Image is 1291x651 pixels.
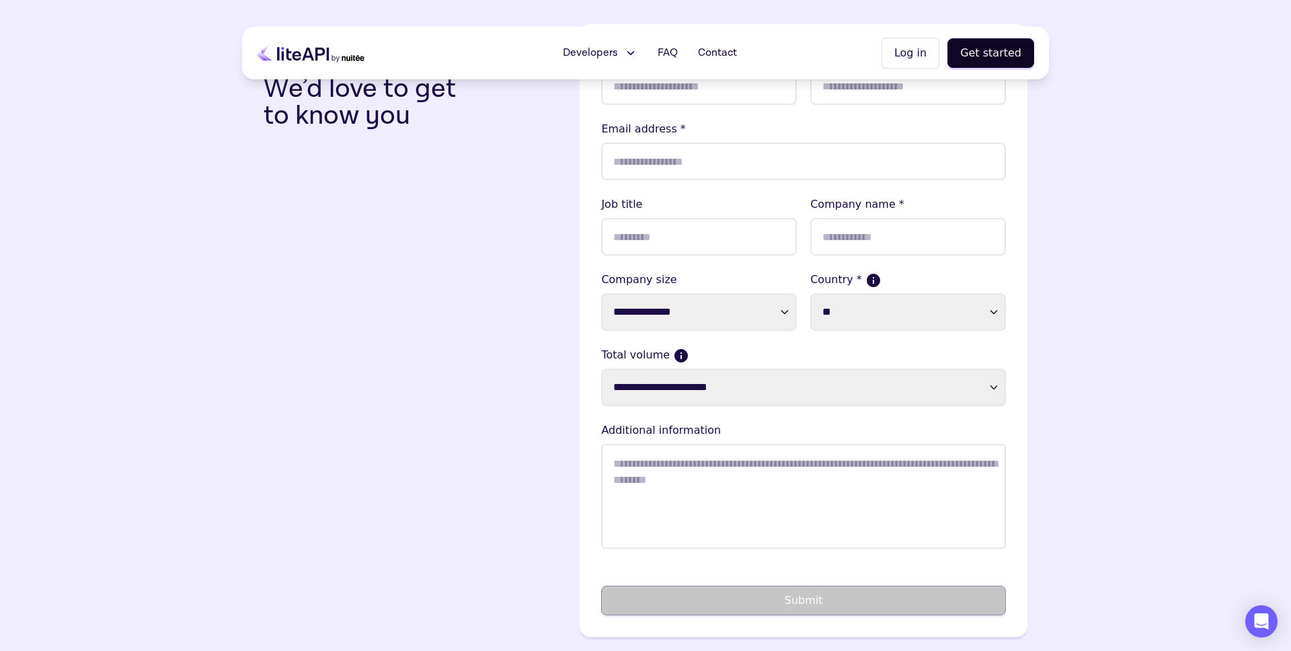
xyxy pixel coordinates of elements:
[601,272,797,288] label: Company size
[601,196,797,213] lable: Job title
[1245,605,1278,638] div: Open Intercom Messenger
[882,38,939,69] button: Log in
[650,40,686,67] a: FAQ
[601,422,1006,438] lable: Additional information
[698,45,737,61] span: Contact
[601,121,1006,137] lable: Email address *
[810,196,1006,213] lable: Company name *
[264,24,569,65] h3: Hey 👋🏻
[658,45,678,61] span: FAQ
[601,347,1006,363] label: Total volume
[867,274,879,286] button: If more than one country, please select where the majority of your sales come from.
[690,40,745,67] a: Contact
[563,45,618,61] span: Developers
[810,272,1006,288] label: Country *
[675,350,687,362] button: Current monthly volume your business makes in USD
[601,586,1006,615] button: Submit
[947,38,1034,68] button: Get started
[555,40,645,67] button: Developers
[264,75,477,129] p: We’d love to get to know you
